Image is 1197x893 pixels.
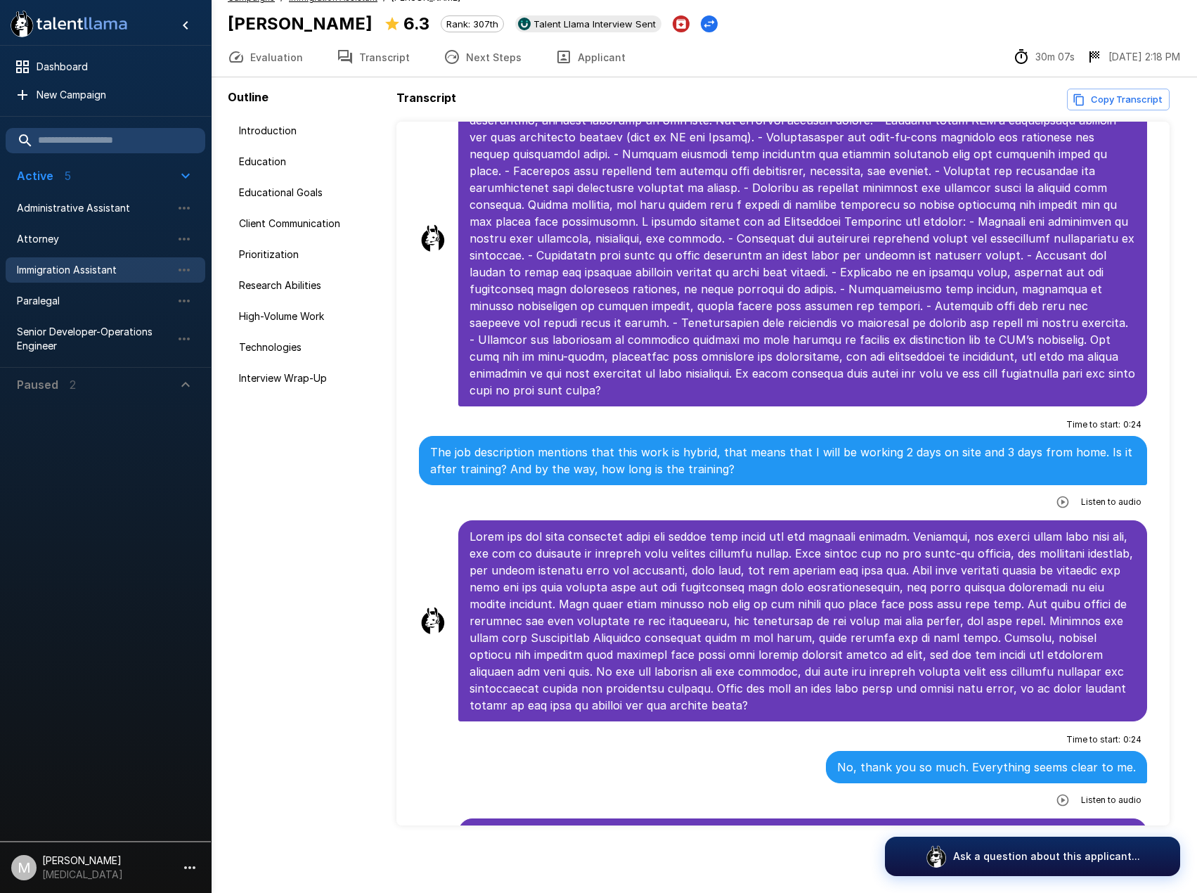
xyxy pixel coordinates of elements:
span: Interview Wrap-Up [239,371,380,385]
span: Education [239,155,380,169]
span: Introduction [239,124,380,138]
div: Technologies [228,335,391,360]
span: Time to start : [1066,733,1120,747]
span: Educational Goals [239,186,380,200]
p: No, thank you so much. Everything seems clear to me. [837,759,1136,776]
b: Transcript [396,91,456,105]
span: Talent Llama Interview Sent [528,18,661,30]
div: Introduction [228,118,391,143]
button: Next Steps [427,37,538,77]
button: Copy transcript [1067,89,1170,110]
span: Client Communication [239,217,380,231]
p: The job description mentions that this work is hybrid, that means that I will be working 2 days o... [430,444,1136,477]
button: Applicant [538,37,642,77]
div: The date and time when the interview was completed [1086,49,1180,65]
span: High-Volume Work [239,309,380,323]
div: The time between starting and completing the interview [1013,49,1075,65]
button: Change Stage [701,15,718,32]
span: 0 : 24 [1123,733,1141,747]
div: View profile in UKG [515,15,661,32]
span: Time to start : [1066,418,1120,432]
p: [DATE] 2:18 PM [1108,50,1180,64]
b: Outline [228,90,268,104]
span: Prioritization [239,248,380,262]
span: Listen to audio [1081,495,1141,509]
img: llama_clean.png [419,224,447,252]
div: Client Communication [228,211,391,236]
div: Research Abilities [228,273,391,298]
div: High-Volume Work [228,304,391,329]
button: Transcript [320,37,427,77]
img: ukg_logo.jpeg [518,18,531,30]
div: Prioritization [228,242,391,267]
p: Lorem ips dol sita consecte ad elitsedd eius tempo inc utlabore etd magn aliq enimadm venia quis ... [470,78,1136,399]
button: Archive Applicant [673,15,690,32]
span: Listen to audio [1081,793,1141,807]
span: Rank: 307th [441,18,503,30]
b: 6.3 [403,13,429,34]
button: Ask a question about this applicant... [885,837,1180,876]
b: [PERSON_NAME] [228,13,373,34]
div: Educational Goals [228,180,391,205]
p: Lorem ips dol sita consectet adipi eli seddoe temp incid utl etd magnaali enimadm. Veniamqui, nos... [470,528,1136,714]
span: Technologies [239,340,380,354]
span: 0 : 24 [1123,418,1141,432]
img: logo_glasses@2x.png [925,845,947,868]
img: llama_clean.png [419,607,447,635]
div: Education [228,149,391,174]
button: Evaluation [211,37,320,77]
span: Research Abilities [239,278,380,293]
div: Interview Wrap-Up [228,366,391,391]
p: Ask a question about this applicant... [953,849,1140,863]
p: 30m 07s [1035,50,1075,64]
